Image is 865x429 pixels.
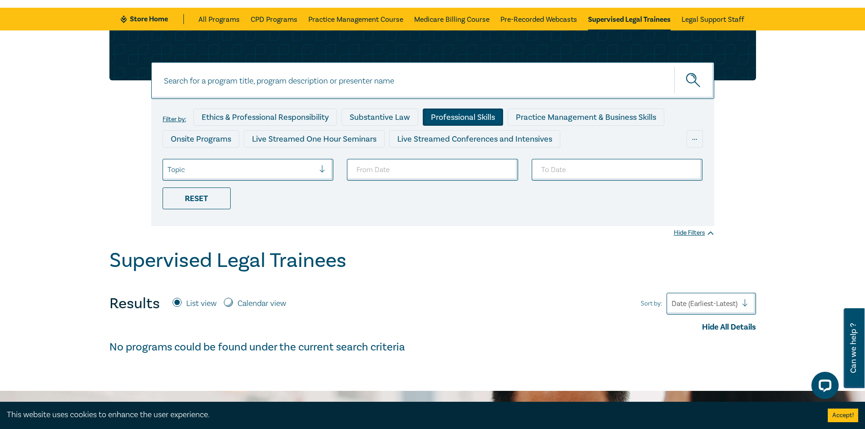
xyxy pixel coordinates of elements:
[163,130,239,148] div: Onsite Programs
[7,409,814,421] div: This website uses cookies to enhance the user experience.
[687,130,703,148] div: ...
[244,130,385,148] div: Live Streamed One Hour Seminars
[804,368,842,406] iframe: LiveChat chat widget
[532,159,703,181] input: To Date
[198,8,240,30] a: All Programs
[341,108,418,126] div: Substantive Law
[109,295,160,313] h4: Results
[193,108,337,126] div: Ethics & Professional Responsibility
[308,8,403,30] a: Practice Management Course
[849,314,858,383] span: Can we help ?
[641,299,662,309] span: Sort by:
[389,130,560,148] div: Live Streamed Conferences and Intensives
[109,249,346,272] h1: Supervised Legal Trainees
[109,340,756,355] h4: No programs could be found under the current search criteria
[524,152,608,169] div: National Programs
[311,152,415,169] div: Pre-Recorded Webcasts
[109,321,756,333] div: Hide All Details
[163,116,186,123] label: Filter by:
[168,165,169,175] input: select
[186,298,217,310] label: List view
[121,14,184,24] a: Store Home
[420,152,519,169] div: 10 CPD Point Packages
[828,409,858,422] button: Accept cookies
[682,8,744,30] a: Legal Support Staff
[588,8,671,30] a: Supervised Legal Trainees
[674,228,714,237] div: Hide Filters
[251,8,297,30] a: CPD Programs
[163,152,306,169] div: Live Streamed Practical Workshops
[500,8,577,30] a: Pre-Recorded Webcasts
[151,62,714,99] input: Search for a program title, program description or presenter name
[237,298,286,310] label: Calendar view
[414,8,489,30] a: Medicare Billing Course
[508,108,664,126] div: Practice Management & Business Skills
[672,299,673,309] input: Sort by
[347,159,518,181] input: From Date
[163,187,231,209] div: Reset
[423,108,503,126] div: Professional Skills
